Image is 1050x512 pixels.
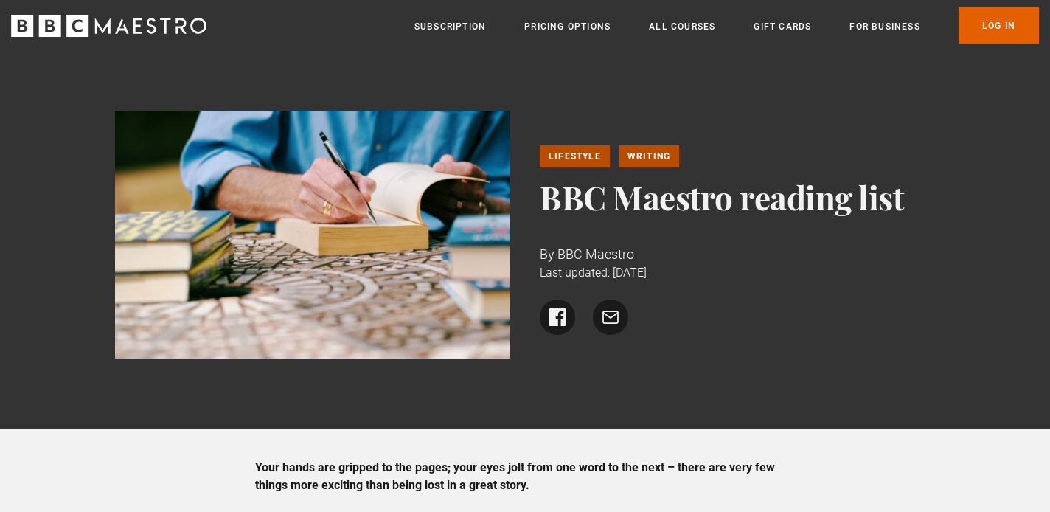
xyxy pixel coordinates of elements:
a: Pricing Options [524,19,611,34]
h1: BBC Maestro reading list [540,179,936,215]
time: Last updated: [DATE] [540,266,647,280]
a: All Courses [649,19,715,34]
a: Lifestyle [540,145,610,167]
img: Lee Child signs books [115,111,511,359]
a: Log In [959,7,1039,44]
a: Subscription [414,19,486,34]
svg: BBC Maestro [11,15,206,37]
a: Writing [619,145,679,167]
span: By [540,246,554,262]
span: BBC Maestro [557,246,634,262]
a: Gift Cards [754,19,811,34]
strong: Your hands are gripped to the pages; your eyes jolt from one word to the next – there are very fe... [255,460,775,492]
a: For business [849,19,919,34]
nav: Primary [414,7,1039,44]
